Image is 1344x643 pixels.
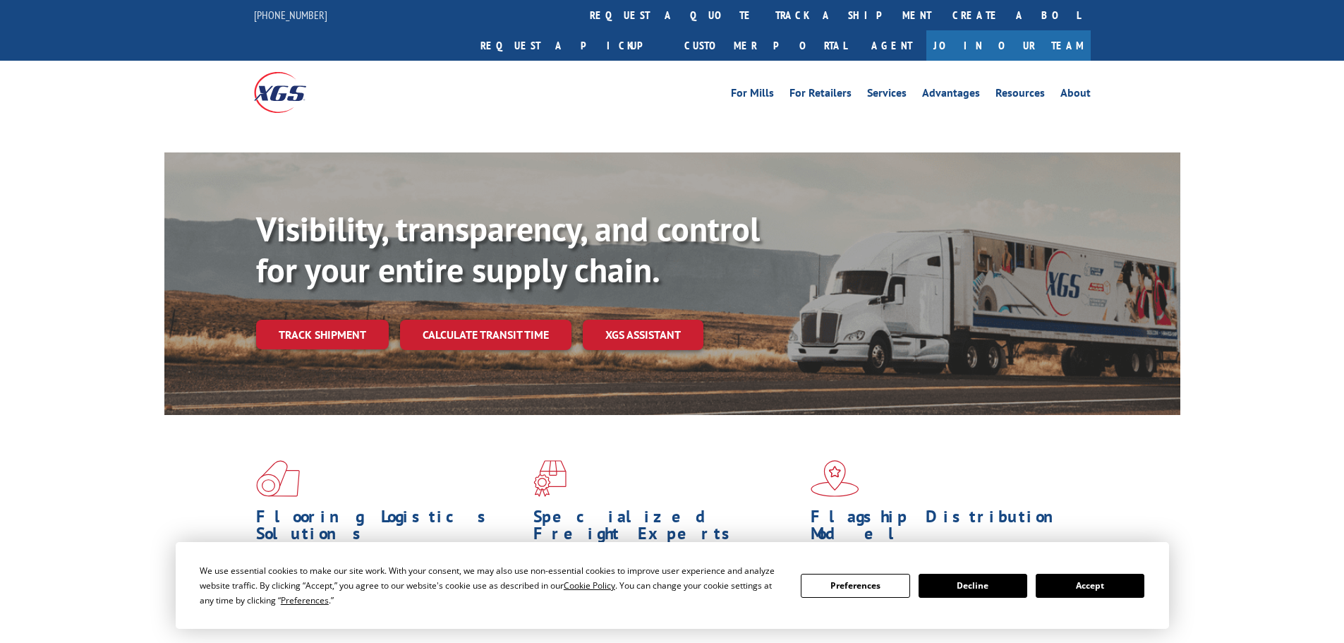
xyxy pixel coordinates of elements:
[922,88,980,103] a: Advantages
[256,460,300,497] img: xgs-icon-total-supply-chain-intelligence-red
[583,320,703,350] a: XGS ASSISTANT
[564,579,615,591] span: Cookie Policy
[674,30,857,61] a: Customer Portal
[731,88,774,103] a: For Mills
[256,207,760,292] b: Visibility, transparency, and control for your entire supply chain.
[1036,574,1144,598] button: Accept
[1060,88,1091,103] a: About
[176,542,1169,629] div: Cookie Consent Prompt
[281,594,329,606] span: Preferences
[200,563,784,608] div: We use essential cookies to make our site work. With your consent, we may also use non-essential ...
[857,30,926,61] a: Agent
[919,574,1027,598] button: Decline
[801,574,909,598] button: Preferences
[533,508,800,549] h1: Specialized Freight Experts
[533,460,567,497] img: xgs-icon-focused-on-flooring-red
[256,508,523,549] h1: Flooring Logistics Solutions
[789,88,852,103] a: For Retailers
[470,30,674,61] a: Request a pickup
[811,508,1077,549] h1: Flagship Distribution Model
[400,320,571,350] a: Calculate transit time
[811,460,859,497] img: xgs-icon-flagship-distribution-model-red
[256,320,389,349] a: Track shipment
[995,88,1045,103] a: Resources
[926,30,1091,61] a: Join Our Team
[254,8,327,22] a: [PHONE_NUMBER]
[867,88,907,103] a: Services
